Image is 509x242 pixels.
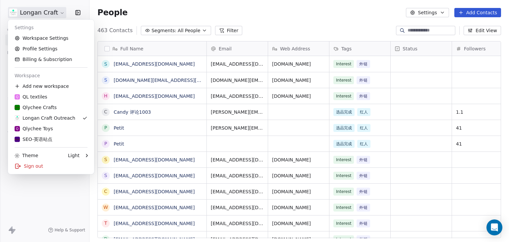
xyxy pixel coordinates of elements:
[15,105,20,110] img: qlychee-iconpng.png
[16,126,19,131] span: Q
[11,81,91,91] div: Add new workspace
[11,70,91,81] div: Workspace
[15,125,53,132] div: Qlychee Toys
[11,43,91,54] a: Profile Settings
[15,115,20,121] img: Untitled%20design%20(16).png
[11,54,91,65] a: Billing & Subscription
[15,93,47,100] div: QL textiles
[15,152,38,159] div: Theme
[15,137,20,142] img: qlychee-iconpng.png
[16,94,19,99] span: Q
[15,115,75,121] div: Longan Craft Outreach
[15,136,52,143] div: SEO-英语站点
[11,161,91,171] div: Sign out
[11,33,91,43] a: Workspace Settings
[11,22,91,33] div: Settings
[68,152,80,159] div: Light
[15,104,57,111] div: Qlychee Crafts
